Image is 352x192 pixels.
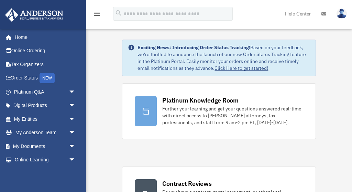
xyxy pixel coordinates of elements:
a: Online Ordering [5,44,86,58]
i: menu [93,10,101,18]
a: Click Here to get started! [214,65,268,71]
span: arrow_drop_down [69,126,82,140]
a: My Entitiesarrow_drop_down [5,112,86,126]
div: Based on your feedback, we're thrilled to announce the launch of our new Order Status Tracking fe... [137,44,310,72]
img: Anderson Advisors Platinum Portal [3,8,65,22]
i: search [115,9,122,17]
span: arrow_drop_down [69,99,82,113]
a: Order StatusNEW [5,71,86,85]
span: arrow_drop_down [69,167,82,181]
div: Further your learning and get your questions answered real-time with direct access to [PERSON_NAM... [162,105,303,126]
div: Platinum Knowledge Room [162,96,239,105]
a: Home [5,30,82,44]
div: Contract Reviews [162,179,211,188]
a: Online Learningarrow_drop_down [5,153,86,167]
strong: Exciting News: Introducing Order Status Tracking! [137,44,250,51]
a: Tax Organizers [5,57,86,71]
span: arrow_drop_down [69,85,82,99]
a: My Anderson Teamarrow_drop_down [5,126,86,140]
a: My Documentsarrow_drop_down [5,139,86,153]
a: menu [93,12,101,18]
a: Platinum Q&Aarrow_drop_down [5,85,86,99]
div: NEW [40,73,55,83]
a: Platinum Knowledge Room Further your learning and get your questions answered real-time with dire... [122,83,316,139]
span: arrow_drop_down [69,112,82,126]
span: arrow_drop_down [69,153,82,167]
span: arrow_drop_down [69,139,82,153]
a: Billingarrow_drop_down [5,167,86,180]
a: Digital Productsarrow_drop_down [5,99,86,113]
img: User Pic [337,9,347,19]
